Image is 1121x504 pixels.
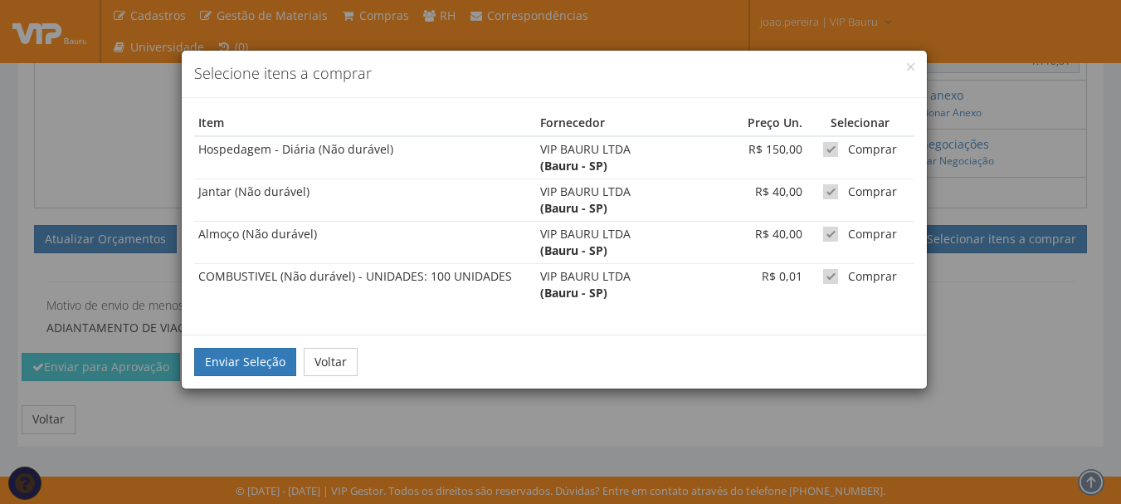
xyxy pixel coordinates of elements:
[716,263,807,305] td: R$ 0,01
[823,141,897,158] label: Comprar
[536,263,716,305] td: VIP BAURU LTDA
[194,221,536,263] td: Almoço (Não durável)
[536,110,716,136] th: Fornecedor
[540,242,607,258] strong: (Bauru - SP)
[716,221,807,263] td: R$ 40,00
[540,158,607,174] strong: (Bauru - SP)
[194,179,536,221] td: Jantar (Não durável)
[823,268,897,285] label: Comprar
[536,179,716,221] td: VIP BAURU LTDA
[907,63,914,71] button: Close
[194,263,536,305] td: COMBUSTIVEL (Não durável) - UNIDADES: 100 UNIDADES
[716,110,807,136] th: Preço Un.
[194,136,536,179] td: Hospedagem - Diária (Não durável)
[540,200,607,216] strong: (Bauru - SP)
[194,348,296,376] button: Enviar Seleção
[716,179,807,221] td: R$ 40,00
[194,63,914,85] h4: Selecione itens a comprar
[540,285,607,301] strong: (Bauru - SP)
[536,136,716,179] td: VIP BAURU LTDA
[304,348,358,376] button: Voltar
[536,221,716,263] td: VIP BAURU LTDA
[716,136,807,179] td: R$ 150,00
[823,183,897,200] label: Comprar
[194,110,536,136] th: Item
[823,226,897,242] label: Comprar
[807,110,914,136] th: Selecionar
